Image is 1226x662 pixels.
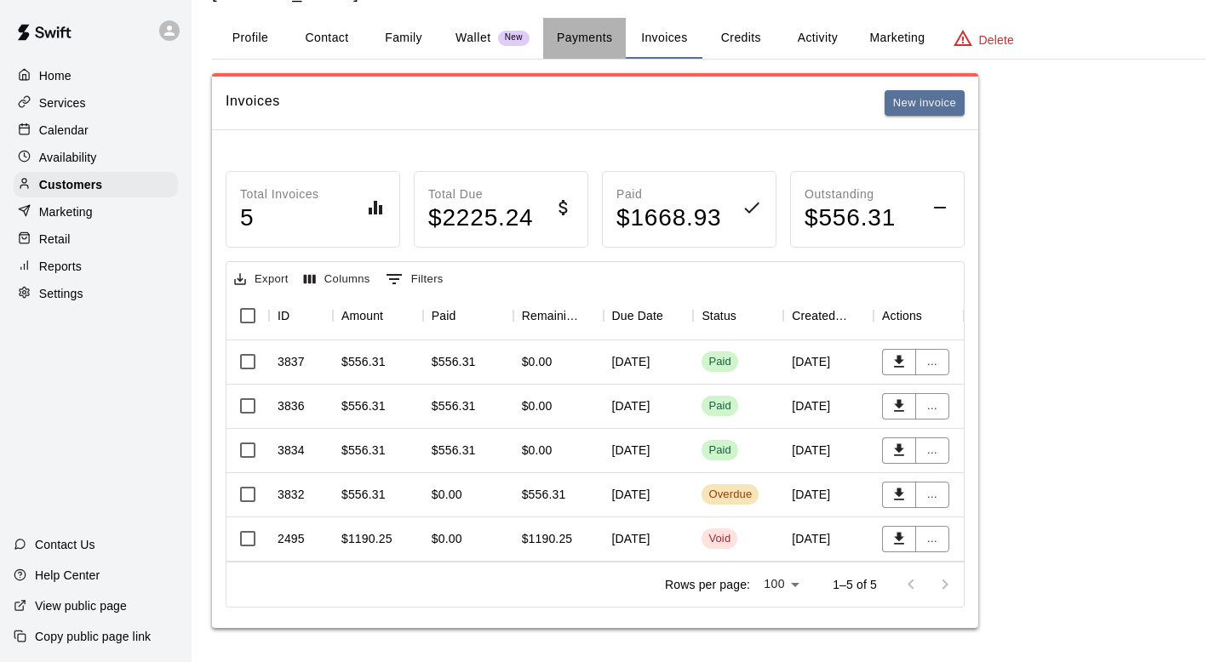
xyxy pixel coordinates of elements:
[513,292,604,340] div: Remaining
[783,517,874,562] div: [DATE]
[428,203,534,233] h4: $ 2225.24
[522,292,580,340] div: Remaining
[522,530,573,547] div: $1190.25
[14,281,178,306] a: Settings
[498,32,530,43] span: New
[708,487,752,503] div: Overdue
[14,117,178,143] a: Calendar
[365,18,442,59] button: Family
[915,437,949,464] button: ...
[14,63,178,88] a: Home
[882,349,916,375] button: Download PDF
[341,486,386,503] div: $556.31
[278,353,305,370] div: 3837
[604,292,694,340] div: Due Date
[39,203,93,220] p: Marketing
[226,90,280,117] h6: Invoices
[14,90,178,116] a: Services
[616,203,722,233] h4: $ 1668.93
[269,292,333,340] div: ID
[882,437,916,464] button: Download PDF
[455,304,479,328] button: Sort
[39,122,89,139] p: Calendar
[522,486,566,503] div: $556.31
[665,576,750,593] p: Rows per page:
[341,353,386,370] div: $556.31
[278,292,289,340] div: ID
[300,266,375,293] button: Select columns
[432,292,456,340] div: Paid
[693,292,783,340] div: Status
[604,385,694,429] div: [DATE]
[35,597,127,614] p: View public page
[805,185,896,203] p: Outstanding
[882,482,916,508] button: Download PDF
[783,385,874,429] div: [DATE]
[522,353,553,370] div: $0.00
[783,292,874,340] div: Created On
[522,442,553,459] div: $0.00
[341,530,392,547] div: $1190.25
[874,292,964,340] div: Actions
[432,442,476,459] div: $556.31
[783,340,874,385] div: [DATE]
[882,292,922,340] div: Actions
[289,304,313,328] button: Sort
[455,29,491,47] p: Wallet
[922,304,946,328] button: Sort
[792,292,850,340] div: Created On
[14,145,178,170] a: Availability
[522,397,553,414] div: $0.00
[333,292,423,340] div: Amount
[423,292,513,340] div: Paid
[604,473,694,517] div: [DATE]
[428,185,534,203] p: Total Due
[856,18,938,59] button: Marketing
[240,203,319,233] h4: 5
[240,185,319,203] p: Total Invoices
[736,304,760,328] button: Sort
[230,266,293,293] button: Export
[432,486,462,503] div: $0.00
[915,393,949,419] button: ...
[278,530,305,547] div: 2495
[915,526,949,552] button: ...
[708,354,731,370] div: Paid
[278,442,305,459] div: 3834
[708,398,731,414] div: Paid
[39,149,97,166] p: Availability
[212,18,289,59] button: Profile
[14,254,178,279] a: Reports
[35,536,95,553] p: Contact Us
[833,576,877,593] p: 1–5 of 5
[381,265,448,293] button: Show filters
[805,203,896,233] h4: $ 556.31
[882,393,916,419] button: Download PDF
[708,442,731,459] div: Paid
[39,231,71,248] p: Retail
[616,185,722,203] p: Paid
[783,473,874,517] div: [DATE]
[626,18,702,59] button: Invoices
[783,429,874,473] div: [DATE]
[39,258,82,275] p: Reports
[383,304,407,328] button: Sort
[850,304,874,328] button: Sort
[14,172,178,197] a: Customers
[779,18,856,59] button: Activity
[702,292,736,340] div: Status
[432,397,476,414] div: $556.31
[604,517,694,562] div: [DATE]
[39,176,102,193] p: Customers
[979,31,1014,49] p: Delete
[35,628,151,645] p: Copy public page link
[39,94,86,111] p: Services
[14,199,178,225] a: Marketing
[604,340,694,385] div: [DATE]
[702,18,779,59] button: Credits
